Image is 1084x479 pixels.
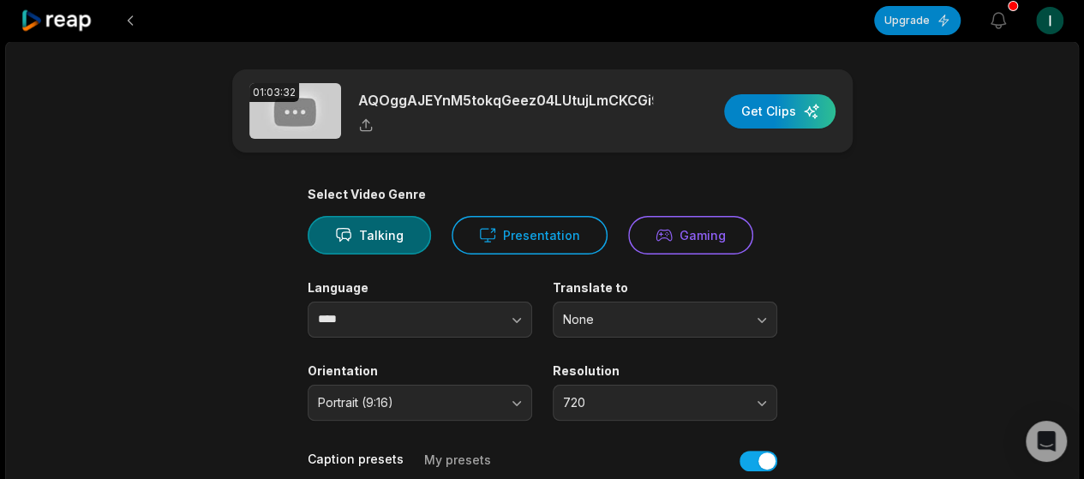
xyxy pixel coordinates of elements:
div: Select Video Genre [308,187,777,202]
button: Upgrade [874,6,961,35]
span: Portrait (9:16) [318,395,498,410]
span: 720 [563,395,743,410]
button: 720 [553,385,777,421]
button: Talking [308,216,431,254]
span: None [563,312,743,327]
button: Get Clips [724,94,835,129]
label: Translate to [553,280,777,296]
button: Portrait (9:16) [308,385,532,421]
button: Presentation [452,216,608,254]
button: Gaming [628,216,753,254]
div: 01:03:32 [249,83,299,102]
label: Language [308,280,532,296]
div: Open Intercom Messenger [1026,421,1067,462]
button: None [553,302,777,338]
p: AQOggAJEYnM5tokqGeez04LUtujLmCKCGi9XFQs1r5qWEHMBcI22amkfJ3cnfm_Hn409DXqPiMoPPYNJPNxqiOOEftUXbE2K1... [358,90,654,111]
label: Orientation [308,363,532,379]
label: Resolution [553,363,777,379]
